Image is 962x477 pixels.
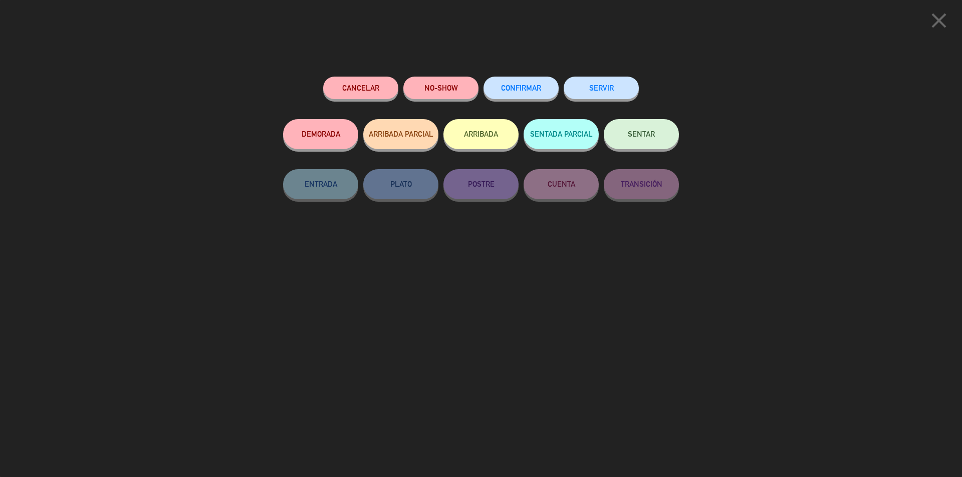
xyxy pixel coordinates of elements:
[604,119,679,149] button: SENTAR
[403,77,478,99] button: NO-SHOW
[443,119,519,149] button: ARRIBADA
[283,119,358,149] button: DEMORADA
[369,130,433,138] span: ARRIBADA PARCIAL
[604,169,679,199] button: TRANSICIÓN
[926,8,951,33] i: close
[524,119,599,149] button: SENTADA PARCIAL
[443,169,519,199] button: POSTRE
[628,130,655,138] span: SENTAR
[923,8,954,37] button: close
[363,169,438,199] button: PLATO
[484,77,559,99] button: CONFIRMAR
[363,119,438,149] button: ARRIBADA PARCIAL
[564,77,639,99] button: SERVIR
[501,84,541,92] span: CONFIRMAR
[323,77,398,99] button: Cancelar
[524,169,599,199] button: CUENTA
[283,169,358,199] button: ENTRADA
